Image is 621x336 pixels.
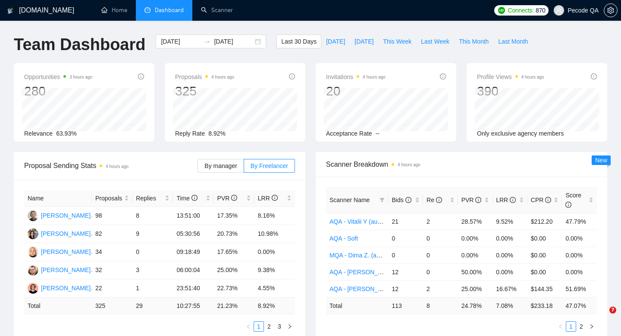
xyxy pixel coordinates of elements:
[132,261,173,279] td: 3
[378,193,386,206] span: filter
[161,37,200,46] input: Start date
[7,4,13,18] img: logo
[416,35,454,48] button: Last Week
[258,195,278,202] span: LRR
[405,197,411,203] span: info-circle
[138,73,144,79] span: info-circle
[388,280,423,297] td: 12
[329,285,431,292] a: AQA - [PERSON_NAME] (autobid off)
[577,322,586,331] a: 2
[41,247,91,257] div: [PERSON_NAME]
[201,6,233,14] a: searchScanner
[595,157,607,164] span: New
[254,207,295,225] td: 8.16%
[41,283,91,293] div: [PERSON_NAME]
[264,321,274,332] li: 2
[378,35,416,48] button: This Week
[132,190,173,207] th: Replies
[565,192,581,208] span: Score
[254,279,295,298] td: 4.55%
[175,130,205,137] span: Reply Rate
[329,252,405,259] a: MQA - Dima Z. (autobid On)
[492,247,527,263] td: 0.00%
[562,263,597,280] td: 0.00%
[545,197,551,203] span: info-circle
[527,280,562,297] td: $144.35
[101,6,127,14] a: homeHome
[589,324,594,329] span: right
[477,72,544,82] span: Profile Views
[388,213,423,230] td: 21
[421,37,449,46] span: Last Week
[214,207,254,225] td: 17.35%
[254,322,263,331] a: 1
[562,280,597,297] td: 51.69%
[231,195,237,201] span: info-circle
[350,35,378,48] button: [DATE]
[28,210,38,221] img: AD
[176,195,197,202] span: Time
[155,6,184,14] span: Dashboard
[281,37,317,46] span: Last 30 Days
[14,35,145,55] h1: Team Dashboard
[289,73,295,79] span: info-circle
[204,162,237,169] span: By manager
[527,247,562,263] td: $0.00
[562,247,597,263] td: 0.00%
[285,321,295,332] button: right
[388,247,423,263] td: 0
[24,83,92,99] div: 280
[274,321,285,332] li: 3
[492,263,527,280] td: 0.00%
[211,75,234,79] time: 4 hours ago
[555,321,566,332] button: left
[92,190,132,207] th: Proposals
[423,280,458,297] td: 2
[106,164,129,169] time: 4 hours ago
[275,322,284,331] a: 3
[326,297,388,314] td: Total
[41,229,91,238] div: [PERSON_NAME]
[376,130,379,137] span: --
[204,38,210,45] span: to
[287,324,292,329] span: right
[379,197,385,203] span: filter
[527,213,562,230] td: $212.20
[388,263,423,280] td: 12
[173,298,213,314] td: 10:27:55
[423,230,458,247] td: 0
[458,247,493,263] td: 0.00%
[254,261,295,279] td: 9.38%
[326,83,386,99] div: 20
[576,321,586,332] li: 2
[24,190,92,207] th: Name
[56,130,76,137] span: 63.93%
[354,37,373,46] span: [DATE]
[254,298,295,314] td: 8.92 %
[458,230,493,247] td: 0.00%
[28,283,38,294] img: AB
[423,263,458,280] td: 0
[493,35,533,48] button: Last Month
[423,213,458,230] td: 2
[326,37,345,46] span: [DATE]
[558,324,563,329] span: left
[586,321,597,332] li: Next Page
[566,322,576,331] a: 1
[458,297,493,314] td: 24.78 %
[565,202,571,208] span: info-circle
[458,280,493,297] td: 25.00%
[285,321,295,332] li: Next Page
[173,279,213,298] td: 23:51:40
[496,197,516,203] span: LRR
[604,7,618,14] a: setting
[477,83,544,99] div: 390
[217,195,238,202] span: PVR
[436,197,442,203] span: info-circle
[329,197,370,203] span: Scanner Name
[254,225,295,243] td: 10.98%
[246,324,251,329] span: left
[95,193,122,203] span: Proposals
[28,212,91,219] a: AD[PERSON_NAME]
